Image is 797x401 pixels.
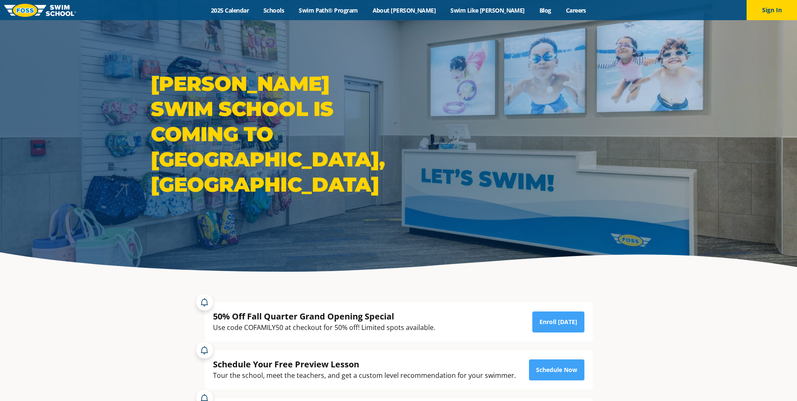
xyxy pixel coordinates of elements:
[213,370,516,381] div: Tour the school, meet the teachers, and get a custom level recommendation for your swimmer.
[292,6,365,14] a: Swim Path® Program
[365,6,443,14] a: About [PERSON_NAME]
[4,4,76,17] img: FOSS Swim School Logo
[256,6,292,14] a: Schools
[213,359,516,370] div: Schedule Your Free Preview Lesson
[443,6,532,14] a: Swim Like [PERSON_NAME]
[558,6,593,14] a: Careers
[529,359,584,380] a: Schedule Now
[213,311,435,322] div: 50% Off Fall Quarter Grand Opening Special
[532,311,584,332] a: Enroll [DATE]
[532,6,558,14] a: Blog
[213,322,435,333] div: Use code COFAMILY50 at checkout for 50% off! Limited spots available.
[204,6,256,14] a: 2025 Calendar
[151,71,395,197] h1: [PERSON_NAME] Swim School is coming to [GEOGRAPHIC_DATA], [GEOGRAPHIC_DATA]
